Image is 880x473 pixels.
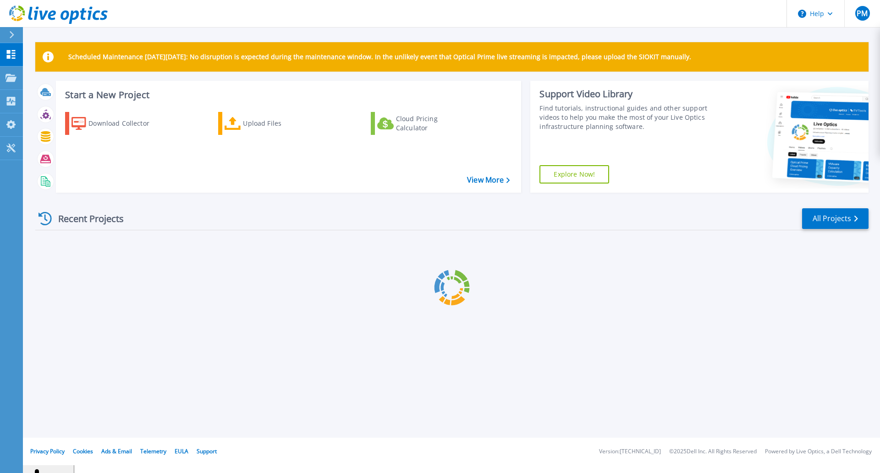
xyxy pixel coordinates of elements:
[396,114,469,133] div: Cloud Pricing Calculator
[101,447,132,455] a: Ads & Email
[857,10,868,17] span: PM
[371,112,473,135] a: Cloud Pricing Calculator
[539,88,712,100] div: Support Video Library
[65,112,167,135] a: Download Collector
[30,447,65,455] a: Privacy Policy
[197,447,217,455] a: Support
[88,114,162,133] div: Download Collector
[539,104,712,131] div: Find tutorials, instructional guides and other support videos to help you make the most of your L...
[467,176,510,184] a: View More
[765,449,872,455] li: Powered by Live Optics, a Dell Technology
[73,447,93,455] a: Cookies
[669,449,757,455] li: © 2025 Dell Inc. All Rights Reserved
[802,208,869,229] a: All Projects
[140,447,166,455] a: Telemetry
[539,165,609,184] a: Explore Now!
[243,114,316,133] div: Upload Files
[175,447,188,455] a: EULA
[65,90,510,100] h3: Start a New Project
[68,53,691,61] p: Scheduled Maintenance [DATE][DATE]: No disruption is expected during the maintenance window. In t...
[599,449,661,455] li: Version: [TECHNICAL_ID]
[218,112,320,135] a: Upload Files
[35,207,136,230] div: Recent Projects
